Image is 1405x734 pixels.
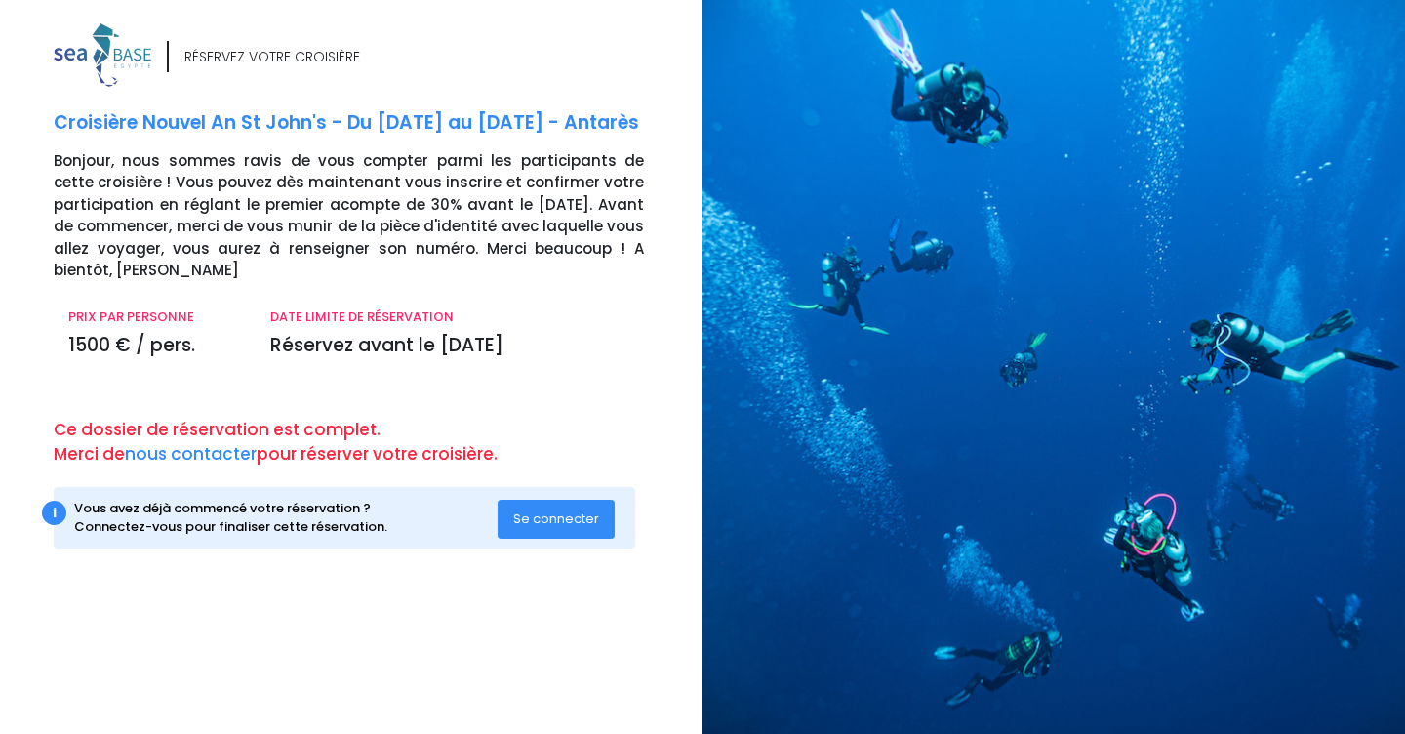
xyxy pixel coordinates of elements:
p: Croisière Nouvel An St John's - Du [DATE] au [DATE] - Antarès [54,109,688,138]
p: Bonjour, nous sommes ravis de vous compter parmi les participants de cette croisière ! Vous pouve... [54,150,688,282]
p: Ce dossier de réservation est complet. Merci de pour réserver votre croisière. [54,418,688,468]
img: logo_color1.png [54,23,151,87]
div: RÉSERVEZ VOTRE CROISIÈRE [184,47,360,67]
a: nous contacter [125,442,257,466]
p: DATE LIMITE DE RÉSERVATION [270,307,644,327]
div: Vous avez déjà commencé votre réservation ? Connectez-vous pour finaliser cette réservation. [74,499,499,537]
a: Se connecter [498,510,615,526]
span: Se connecter [513,510,599,528]
p: 1500 € / pers. [68,332,241,360]
div: i [42,501,66,525]
button: Se connecter [498,500,615,539]
p: PRIX PAR PERSONNE [68,307,241,327]
p: Réservez avant le [DATE] [270,332,644,360]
